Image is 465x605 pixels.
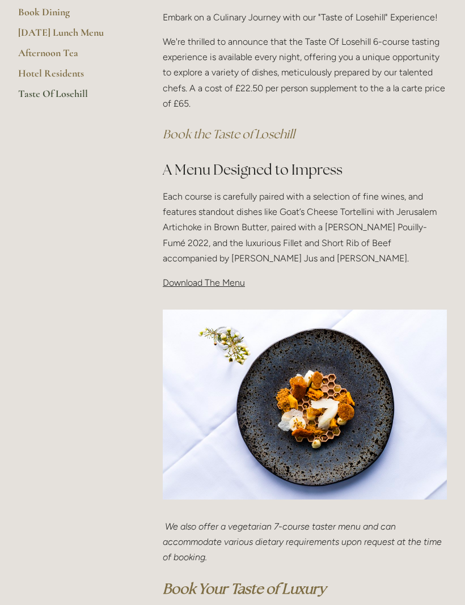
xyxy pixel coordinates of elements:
[163,126,295,142] a: Book the Taste of Losehill
[163,521,444,562] em: We also offer a vegetarian 7-course taster menu and can accommodate various dietary requirements ...
[18,46,126,67] a: Afternoon Tea
[18,87,126,108] a: Taste Of Losehill
[163,34,447,111] p: We're thrilled to announce that the Taste Of Losehill 6-course tasting experience is available ev...
[163,579,326,598] a: Book Your Taste of Luxury
[18,67,126,87] a: Hotel Residents
[18,26,126,46] a: [DATE] Lunch Menu
[18,6,126,26] a: Book Dining
[163,277,245,288] span: Download The Menu
[163,160,447,180] h2: A Menu Designed to Impress
[163,10,447,25] p: Embark on a Culinary Journey with our "Taste of Losehill" Experience!
[163,189,447,266] p: Each course is carefully paired with a selection of fine wines, and features standout dishes like...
